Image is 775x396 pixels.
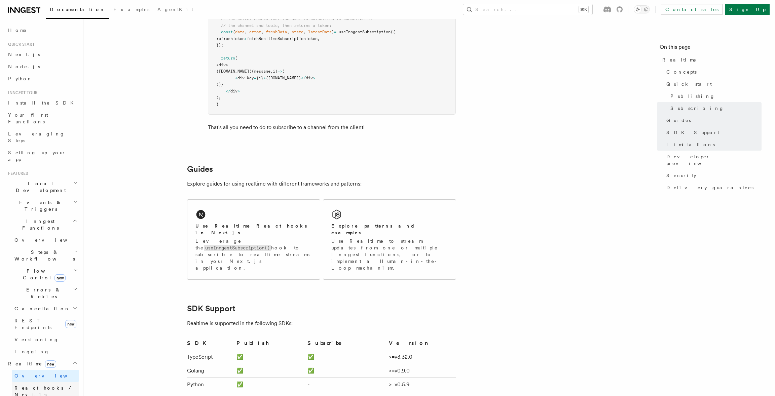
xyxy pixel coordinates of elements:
span: = [334,30,336,34]
span: { [233,30,235,34]
h2: Explore patterns and examples [331,223,448,236]
kbd: ⌘K [579,6,588,13]
span: useInngestSubscription [339,30,391,34]
span: } [332,30,334,34]
span: fetchRealtimeSubscriptionToken [247,36,318,41]
div: Inngest Functions [5,234,79,358]
a: Leveraging Steps [5,128,79,147]
code: useInngestSubscription() [204,245,271,251]
a: Install the SDK [5,97,79,109]
a: REST Endpointsnew [12,315,79,333]
span: > [263,76,266,80]
span: ( [235,56,237,61]
a: Subscribing [668,102,762,114]
span: , [270,69,273,74]
button: Errors & Retries [12,284,79,303]
p: Use Realtime to stream updates from one or multiple Inngest functions, or to implement a Human-in... [331,238,448,271]
span: </ [301,76,306,80]
span: Errors & Retries [12,286,73,300]
a: Examples [109,2,153,18]
span: REST Endpoints [14,318,51,330]
td: >=v3.32.0 [386,350,456,364]
span: Overview [14,237,84,243]
span: Cancellation [12,305,70,312]
span: Flow Control [12,268,74,281]
span: , [303,30,306,34]
span: , [261,30,263,34]
span: < [235,76,237,80]
td: >=v0.9.0 [386,364,456,378]
span: new [54,274,66,282]
a: Documentation [46,2,109,19]
span: </ [226,89,230,93]
a: Overview [12,234,79,246]
span: error [249,30,261,34]
span: Developer preview [666,153,762,167]
span: > [313,76,315,80]
span: data [235,30,245,34]
a: Setting up your app [5,147,79,165]
span: , [287,30,289,34]
span: , [318,36,320,41]
td: ✅ [234,378,305,392]
span: Events & Triggers [5,199,73,212]
span: Limitations [666,141,715,148]
a: Overview [12,370,79,382]
a: Limitations [664,138,762,151]
th: Version [386,339,456,350]
td: ✅ [305,350,386,364]
span: < [216,63,219,67]
td: Python [187,378,234,392]
a: Logging [12,346,79,358]
td: ✅ [305,364,386,378]
span: freshData [266,30,287,34]
span: Your first Functions [8,112,48,124]
span: Quick start [5,42,35,47]
span: }); [216,43,223,47]
span: div key [237,76,254,80]
td: TypeScript [187,350,234,364]
span: Next.js [8,52,40,57]
h4: On this page [660,43,762,54]
span: ))} [216,82,223,87]
th: Subscribe [305,339,386,350]
p: Realtime is supported in the following SDKs: [187,319,456,328]
a: Delivery guarantees [664,182,762,194]
h2: Use Realtime React hooks in Next.js [195,223,312,236]
span: Features [5,171,28,176]
button: Flow Controlnew [12,265,79,284]
td: >=v0.5.9 [386,378,456,392]
span: latestData [308,30,332,34]
span: Delivery guarantees [666,184,753,191]
th: Publish [234,339,305,350]
a: Publishing [668,90,762,102]
button: Events & Triggers [5,196,79,215]
span: Realtime [5,360,56,367]
a: Guides [664,114,762,126]
span: : [245,36,247,41]
a: Your first Functions [5,109,79,128]
span: // the channel and topic, then returns a token: [221,23,332,28]
span: Examples [113,7,149,12]
a: Next.js [5,48,79,61]
button: Cancellation [12,303,79,315]
span: Node.js [8,64,40,69]
span: Install the SDK [8,100,78,106]
button: Local Development [5,177,79,196]
a: Explore patterns and examplesUse Realtime to stream updates from one or multiple Inngest function... [323,199,456,280]
span: ( [282,69,285,74]
a: SDK Support [664,126,762,138]
span: AgentKit [157,7,193,12]
a: Python [5,73,79,85]
span: Concepts [666,69,697,75]
span: Python [8,76,33,81]
td: ✅ [234,350,305,364]
span: Leveraging Steps [8,131,65,143]
span: > [237,89,240,93]
span: Documentation [50,7,105,12]
span: Overview [14,373,84,379]
span: , [245,30,247,34]
span: Inngest Functions [5,218,73,231]
span: => [278,69,282,74]
span: = [254,76,256,80]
